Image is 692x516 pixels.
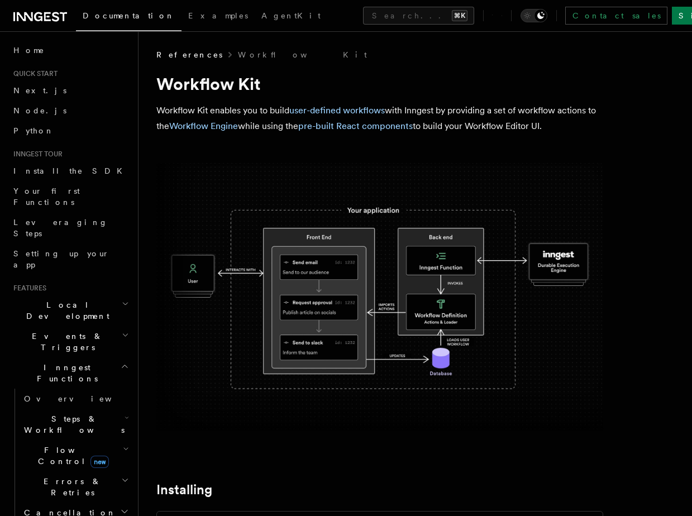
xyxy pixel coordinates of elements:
span: Leveraging Steps [13,218,108,238]
span: Local Development [9,299,122,322]
span: new [90,456,109,468]
a: Documentation [76,3,182,31]
a: Home [9,40,131,60]
img: The Workflow Kit provides a Workflow Engine to compose workflow actions on the back end and a set... [156,163,603,431]
span: References [156,49,222,60]
button: Toggle dark mode [521,9,547,22]
button: Search...⌘K [363,7,474,25]
button: Errors & Retries [20,471,131,503]
span: Setting up your app [13,249,109,269]
button: Events & Triggers [9,326,131,357]
span: Steps & Workflows [20,413,125,436]
button: Local Development [9,295,131,326]
a: Next.js [9,80,131,101]
a: Leveraging Steps [9,212,131,243]
p: Workflow Kit enables you to build with Inngest by providing a set of workflow actions to the whil... [156,103,603,134]
span: Events & Triggers [9,331,122,353]
span: Next.js [13,86,66,95]
button: Inngest Functions [9,357,131,389]
span: AgentKit [261,11,321,20]
span: Node.js [13,106,66,115]
h1: Workflow Kit [156,74,603,94]
span: Documentation [83,11,175,20]
span: Flow Control [20,445,123,467]
span: Errors & Retries [20,476,121,498]
span: Home [13,45,45,56]
a: Contact sales [565,7,667,25]
span: Install the SDK [13,166,129,175]
a: Install the SDK [9,161,131,181]
a: Overview [20,389,131,409]
a: Node.js [9,101,131,121]
kbd: ⌘K [452,10,467,21]
a: AgentKit [255,3,327,30]
a: Your first Functions [9,181,131,212]
a: pre-built React components [298,121,413,131]
span: Examples [188,11,248,20]
a: Workflow Engine [169,121,238,131]
span: Quick start [9,69,58,78]
a: Installing [156,482,212,498]
a: Examples [182,3,255,30]
a: Setting up your app [9,243,131,275]
span: Python [13,126,54,135]
button: Steps & Workflows [20,409,131,440]
a: user-defined workflows [289,105,385,116]
a: Python [9,121,131,141]
a: Workflow Kit [238,49,367,60]
span: Inngest tour [9,150,63,159]
span: Overview [24,394,139,403]
span: Inngest Functions [9,362,121,384]
span: Your first Functions [13,187,80,207]
span: Features [9,284,46,293]
button: Flow Controlnew [20,440,131,471]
